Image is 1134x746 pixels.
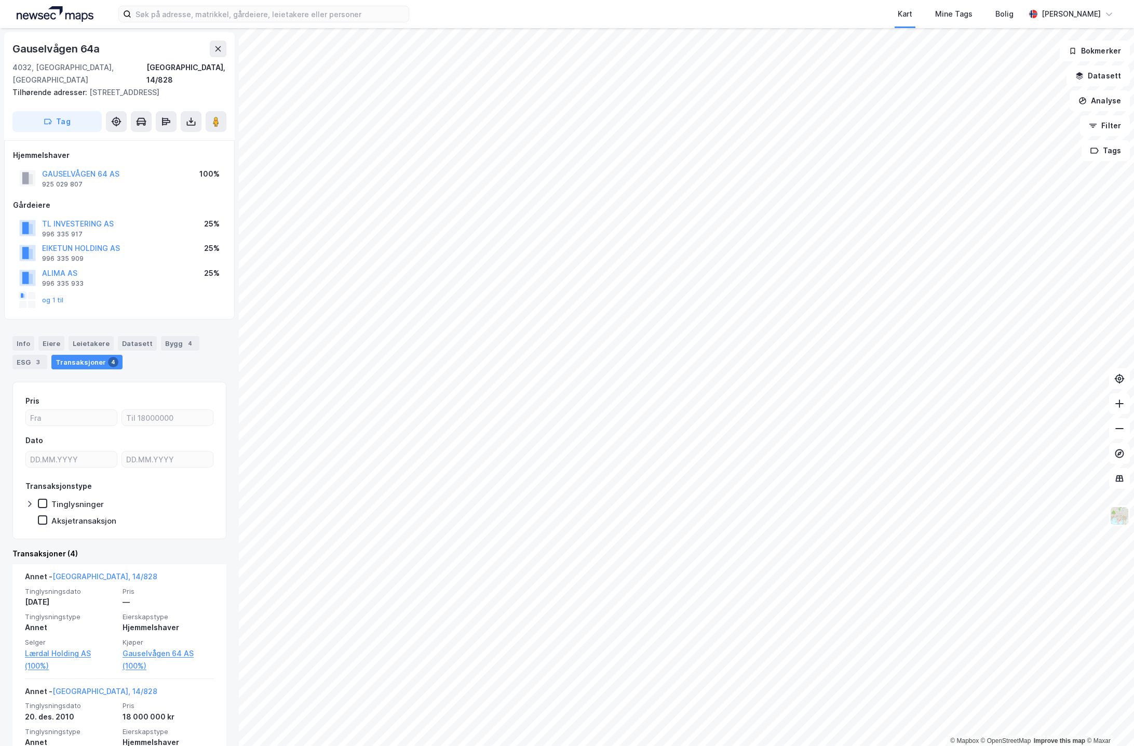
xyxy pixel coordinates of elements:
div: Bygg [161,336,199,351]
div: Mine Tags [935,8,973,20]
div: Annet [25,621,116,634]
div: [GEOGRAPHIC_DATA], 14/828 [146,61,226,86]
button: Analyse [1070,90,1130,111]
span: Tinglysningsdato [25,587,116,596]
div: 4032, [GEOGRAPHIC_DATA], [GEOGRAPHIC_DATA] [12,61,146,86]
span: Eierskapstype [123,727,214,736]
img: logo.a4113a55bc3d86da70a041830d287a7e.svg [17,6,93,22]
div: 996 335 917 [42,230,83,238]
div: [PERSON_NAME] [1042,8,1101,20]
button: Bokmerker [1060,41,1130,61]
div: Annet - [25,570,157,587]
div: Transaksjoner [51,355,123,369]
div: Pris [25,395,39,407]
button: Tags [1082,140,1130,161]
a: OpenStreetMap [981,737,1031,744]
span: Pris [123,587,214,596]
div: Dato [25,434,43,447]
a: Lærdal Holding AS (100%) [25,647,116,672]
div: Transaksjoner (4) [12,548,226,560]
div: Aksjetransaksjon [51,516,116,526]
img: Z [1110,506,1129,526]
div: Tinglysninger [51,499,104,509]
div: [DATE] [25,596,116,608]
div: Leietakere [69,336,114,351]
div: 4 [185,338,195,349]
div: — [123,596,214,608]
div: Datasett [118,336,157,351]
span: Tinglysningsdato [25,701,116,710]
a: [GEOGRAPHIC_DATA], 14/828 [52,572,157,581]
div: 996 335 933 [42,279,84,288]
div: ESG [12,355,47,369]
button: Tag [12,111,102,132]
span: Eierskapstype [123,612,214,621]
span: Tilhørende adresser: [12,88,89,97]
input: Søk på adresse, matrikkel, gårdeiere, leietakere eller personer [131,6,409,22]
a: [GEOGRAPHIC_DATA], 14/828 [52,687,157,696]
div: Hjemmelshaver [13,149,226,162]
div: Kart [898,8,912,20]
span: Tinglysningstype [25,612,116,621]
div: 25% [204,242,220,255]
div: 25% [204,267,220,279]
div: 925 029 807 [42,180,83,189]
div: 4 [108,357,118,367]
div: [STREET_ADDRESS] [12,86,218,99]
span: Kjøper [123,638,214,647]
button: Filter [1080,115,1130,136]
div: 18 000 000 kr [123,711,214,723]
input: DD.MM.YYYY [122,451,213,467]
div: Gauselvågen 64a [12,41,102,57]
div: Transaksjonstype [25,480,92,492]
span: Tinglysningstype [25,727,116,736]
div: 3 [33,357,43,367]
div: 100% [199,168,220,180]
div: Eiere [38,336,64,351]
div: 20. des. 2010 [25,711,116,723]
iframe: Chat Widget [1082,696,1134,746]
div: Annet - [25,685,157,702]
div: 25% [204,218,220,230]
div: Bolig [995,8,1014,20]
button: Datasett [1066,65,1130,86]
span: Pris [123,701,214,710]
div: Gårdeiere [13,199,226,211]
div: 996 335 909 [42,255,84,263]
div: Kontrollprogram for chat [1082,696,1134,746]
input: DD.MM.YYYY [26,451,117,467]
input: Fra [26,410,117,425]
div: Info [12,336,34,351]
input: Til 18000000 [122,410,213,425]
a: Mapbox [950,737,979,744]
div: Hjemmelshaver [123,621,214,634]
span: Selger [25,638,116,647]
a: Gauselvågen 64 AS (100%) [123,647,214,672]
a: Improve this map [1034,737,1085,744]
